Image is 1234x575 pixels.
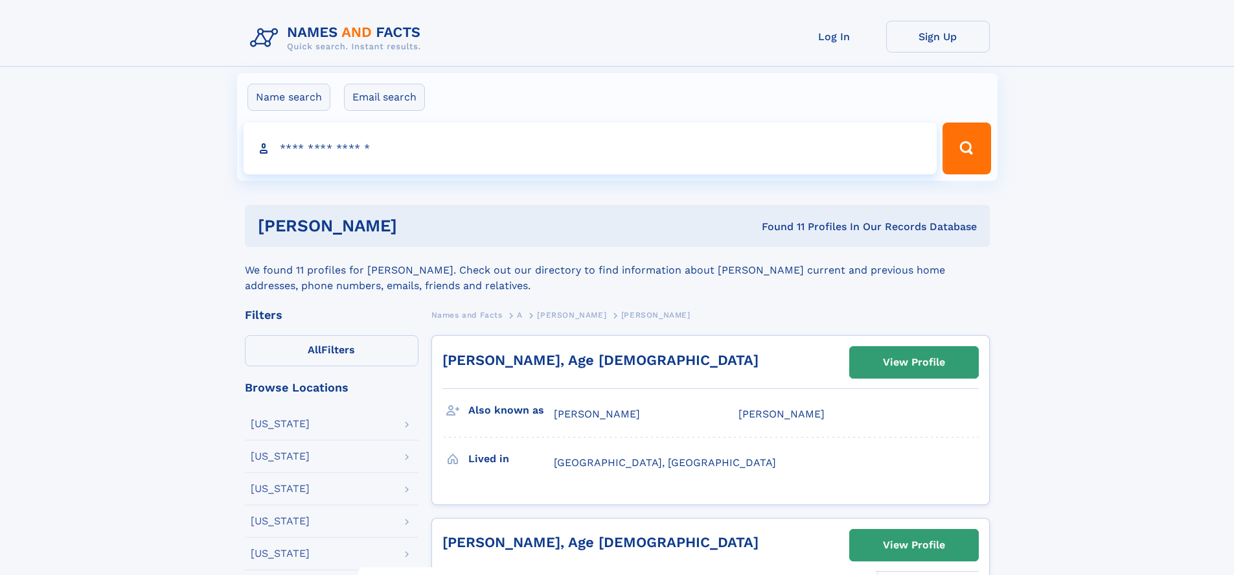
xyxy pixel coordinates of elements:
[554,408,640,420] span: [PERSON_NAME]
[517,311,523,320] span: A
[258,218,580,234] h1: [PERSON_NAME]
[245,21,431,56] img: Logo Names and Facts
[245,335,418,366] label: Filters
[468,448,554,470] h3: Lived in
[244,123,937,174] input: search input
[517,307,523,323] a: A
[850,530,978,561] a: View Profile
[886,21,990,53] a: Sign Up
[245,309,418,321] div: Filters
[442,352,759,368] a: [PERSON_NAME], Age [DEMOGRAPHIC_DATA]
[783,21,886,53] a: Log In
[537,307,606,323] a: [PERSON_NAME]
[738,408,825,420] span: [PERSON_NAME]
[251,451,310,462] div: [US_STATE]
[468,399,554,421] h3: Also known as
[251,484,310,494] div: [US_STATE]
[245,382,418,393] div: Browse Locations
[850,347,978,378] a: View Profile
[621,311,691,320] span: [PERSON_NAME]
[431,307,503,323] a: Names and Facts
[245,247,990,294] div: We found 11 profiles for [PERSON_NAME]. Check out our directory to find information about [PERSON...
[251,516,310,526] div: [US_STATE]
[251,419,310,429] div: [US_STATE]
[251,548,310,559] div: [US_STATE]
[883,347,945,377] div: View Profile
[579,220,977,234] div: Found 11 Profiles In Our Records Database
[344,84,425,111] label: Email search
[247,84,330,111] label: Name search
[883,530,945,560] div: View Profile
[943,123,990,174] button: Search Button
[308,344,321,356] span: All
[537,311,606,320] span: [PERSON_NAME]
[554,456,776,469] span: [GEOGRAPHIC_DATA], [GEOGRAPHIC_DATA]
[442,534,759,550] a: [PERSON_NAME], Age [DEMOGRAPHIC_DATA]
